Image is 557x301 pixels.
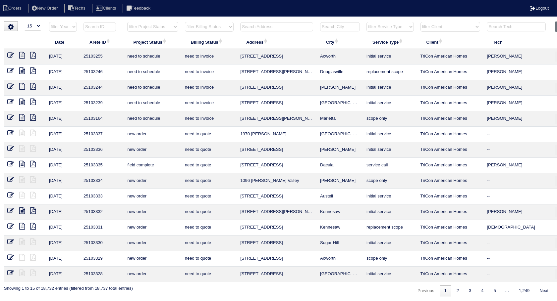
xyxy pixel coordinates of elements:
[80,251,124,267] td: 25103329
[80,111,124,127] td: 25103164
[363,64,417,80] td: replacement scope
[237,267,317,282] td: [STREET_ADDRESS]
[317,49,363,64] td: Acworth
[452,285,464,296] a: 2
[417,64,484,80] td: TriCon American Homes
[363,267,417,282] td: initial service
[124,127,181,142] td: new order
[483,127,551,142] td: --
[124,111,181,127] td: need to schedule
[182,173,237,189] td: need to quote
[46,64,80,80] td: [DATE]
[124,236,181,251] td: new order
[417,173,484,189] td: TriCon American Homes
[124,220,181,236] td: new order
[317,111,363,127] td: Marietta
[237,64,317,80] td: [STREET_ADDRESS][PERSON_NAME]
[317,64,363,80] td: Douglasville
[46,236,80,251] td: [DATE]
[363,35,417,49] th: Service Type: activate to sort column ascending
[80,127,124,142] td: 25103337
[124,49,181,64] td: need to schedule
[417,142,484,158] td: TriCon American Homes
[182,220,237,236] td: need to quote
[417,96,484,111] td: TriCon American Homes
[417,80,484,96] td: TriCon American Homes
[237,220,317,236] td: [STREET_ADDRESS]
[237,111,317,127] td: [STREET_ADDRESS][PERSON_NAME]
[28,6,63,11] a: New Order
[363,127,417,142] td: initial service
[363,251,417,267] td: scope only
[483,96,551,111] td: [PERSON_NAME]
[182,111,237,127] td: need to invoice
[317,158,363,173] td: Dacula
[46,158,80,173] td: [DATE]
[124,173,181,189] td: new order
[483,173,551,189] td: --
[80,64,124,80] td: 25103246
[483,35,551,49] th: Tech
[483,220,551,236] td: [DEMOGRAPHIC_DATA]
[363,49,417,64] td: initial service
[80,35,124,49] th: Arete ID: activate to sort column ascending
[182,127,237,142] td: need to quote
[92,6,121,11] a: Clients
[84,22,116,31] input: Search ID
[483,111,551,127] td: [PERSON_NAME]
[417,189,484,204] td: TriCon American Homes
[182,142,237,158] td: need to quote
[483,189,551,204] td: --
[317,251,363,267] td: Acworth
[123,4,156,13] li: Feedback
[317,267,363,282] td: [GEOGRAPHIC_DATA]
[483,204,551,220] td: [PERSON_NAME]
[4,282,133,291] div: Showing 1 to 15 of 18,732 entries (filtered from 18,737 total entries)
[237,173,317,189] td: 1096 [PERSON_NAME] Valley
[46,35,80,49] th: Date
[64,4,91,13] li: Techs
[237,189,317,204] td: [STREET_ADDRESS]
[464,285,476,296] a: 3
[237,142,317,158] td: [STREET_ADDRESS]
[530,6,549,11] a: Logout
[182,49,237,64] td: need to invoice
[363,96,417,111] td: initial service
[535,285,553,296] a: Next
[417,158,484,173] td: TriCon American Homes
[182,35,237,49] th: Billing Status: activate to sort column ascending
[317,127,363,142] td: [GEOGRAPHIC_DATA]
[124,204,181,220] td: new order
[317,96,363,111] td: [GEOGRAPHIC_DATA]
[483,267,551,282] td: --
[124,96,181,111] td: need to schedule
[317,189,363,204] td: Austell
[46,189,80,204] td: [DATE]
[124,64,181,80] td: need to schedule
[80,80,124,96] td: 25103244
[46,80,80,96] td: [DATE]
[124,35,181,49] th: Project Status: activate to sort column ascending
[124,267,181,282] td: new order
[237,127,317,142] td: 1970 [PERSON_NAME]
[363,173,417,189] td: scope only
[483,49,551,64] td: [PERSON_NAME]
[483,158,551,173] td: [PERSON_NAME]
[46,204,80,220] td: [DATE]
[182,251,237,267] td: need to quote
[46,173,80,189] td: [DATE]
[363,142,417,158] td: initial service
[237,204,317,220] td: [STREET_ADDRESS][PERSON_NAME]
[320,22,360,31] input: Search City
[317,80,363,96] td: [PERSON_NAME]
[317,220,363,236] td: Kennesaw
[28,4,63,13] li: New Order
[487,22,546,31] input: Search Tech
[182,80,237,96] td: need to invoice
[46,111,80,127] td: [DATE]
[363,204,417,220] td: initial service
[92,4,121,13] li: Clients
[182,236,237,251] td: need to quote
[363,158,417,173] td: service call
[363,236,417,251] td: initial service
